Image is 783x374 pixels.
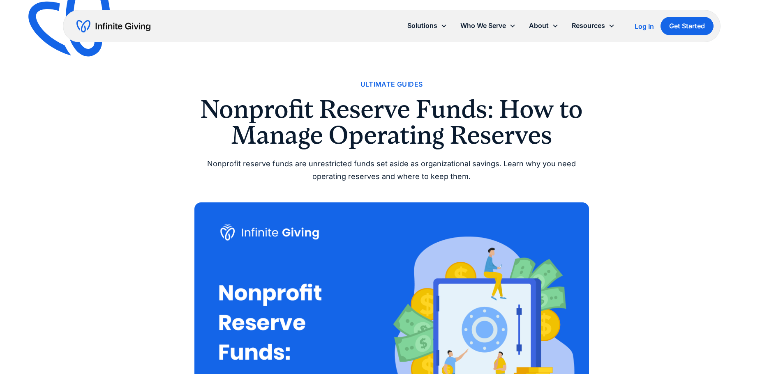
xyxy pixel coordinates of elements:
div: Nonprofit reserve funds are unrestricted funds set aside as organizational savings. Learn why you... [194,158,589,183]
div: Log In [635,23,654,30]
div: Resources [565,17,621,34]
div: About [522,17,565,34]
div: Resources [572,20,605,31]
h1: Nonprofit Reserve Funds: How to Manage Operating Reserves [194,96,589,148]
a: Get Started [661,17,714,35]
a: Log In [635,21,654,31]
div: Solutions [407,20,437,31]
div: Who We Serve [460,20,506,31]
div: Solutions [401,17,454,34]
a: home [76,20,150,33]
div: About [529,20,549,31]
a: Ultimate Guides [360,79,423,90]
div: Who We Serve [454,17,522,34]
